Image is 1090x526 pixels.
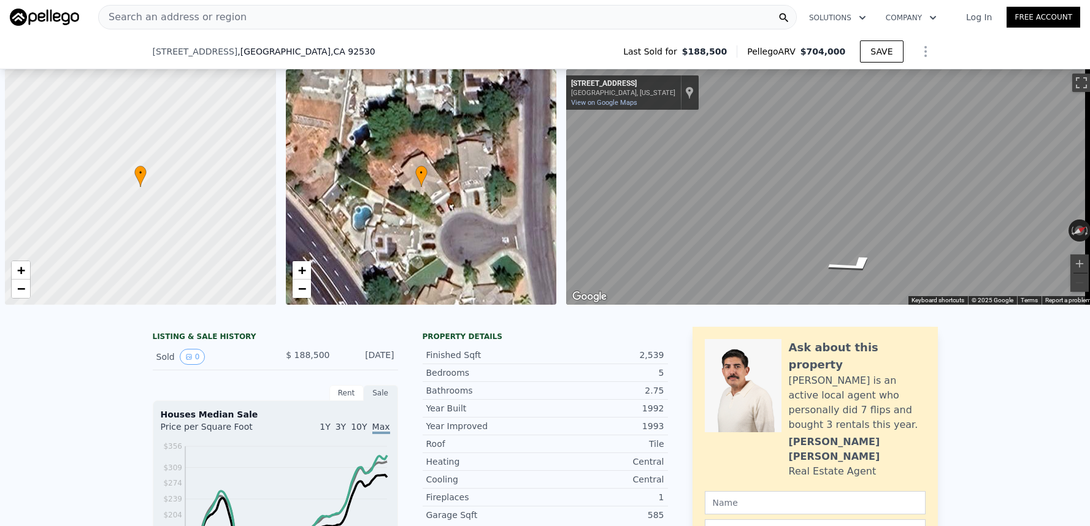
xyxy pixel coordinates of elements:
[426,402,545,414] div: Year Built
[571,79,675,89] div: [STREET_ADDRESS]
[789,435,926,464] div: [PERSON_NAME] [PERSON_NAME]
[860,40,903,63] button: SAVE
[545,509,664,521] div: 585
[912,296,964,305] button: Keyboard shortcuts
[426,367,545,379] div: Bedrooms
[17,281,25,296] span: −
[426,438,545,450] div: Roof
[426,420,545,432] div: Year Improved
[545,367,664,379] div: 5
[569,289,610,305] img: Google
[876,7,946,29] button: Company
[331,47,375,56] span: , CA 92530
[293,280,311,298] a: Zoom out
[372,422,390,434] span: Max
[426,384,545,397] div: Bathrooms
[1007,7,1080,28] a: Free Account
[807,251,899,279] path: Go East, Edgewater Ct
[180,349,205,365] button: View historical data
[297,262,305,278] span: +
[293,261,311,280] a: Zoom in
[571,89,675,97] div: [GEOGRAPHIC_DATA], [US_STATE]
[545,420,664,432] div: 1993
[163,479,182,487] tspan: $274
[545,473,664,486] div: Central
[134,166,147,187] div: •
[340,349,394,365] div: [DATE]
[134,167,147,178] span: •
[10,9,79,26] img: Pellego
[163,495,182,503] tspan: $239
[415,166,428,187] div: •
[789,373,926,432] div: [PERSON_NAME] is an active local agent who personally did 7 flips and bought 3 rentals this year.
[415,167,428,178] span: •
[682,45,727,58] span: $188,500
[364,385,398,401] div: Sale
[1070,273,1089,292] button: Zoom out
[161,408,390,421] div: Houses Median Sale
[951,11,1007,23] a: Log In
[336,422,346,432] span: 3Y
[329,385,364,401] div: Rent
[320,422,330,432] span: 1Y
[426,455,545,468] div: Heating
[1021,297,1038,303] a: Terms (opens in new tab)
[99,10,247,25] span: Search an address or region
[545,491,664,503] div: 1
[571,99,637,107] a: View on Google Maps
[426,473,545,486] div: Cooling
[623,45,682,58] span: Last Sold for
[569,289,610,305] a: Open this area in Google Maps (opens a new window)
[163,442,182,451] tspan: $356
[799,7,876,29] button: Solutions
[789,339,926,373] div: Ask about this property
[545,384,664,397] div: 2.75
[423,332,668,341] div: Property details
[545,455,664,468] div: Central
[426,509,545,521] div: Garage Sqft
[153,332,398,344] div: LISTING & SALE HISTORY
[17,262,25,278] span: +
[1070,254,1089,273] button: Zoom in
[545,438,664,450] div: Tile
[789,464,877,479] div: Real Estate Agent
[426,491,545,503] div: Fireplaces
[426,349,545,361] div: Finished Sqft
[161,421,275,440] div: Price per Square Foot
[156,349,266,365] div: Sold
[545,402,664,414] div: 1992
[163,511,182,519] tspan: $204
[237,45,375,58] span: , [GEOGRAPHIC_DATA]
[1069,219,1075,242] button: Rotate counterclockwise
[972,297,1013,303] span: © 2025 Google
[747,45,800,58] span: Pellego ARV
[286,350,329,360] span: $ 188,500
[705,491,926,514] input: Name
[545,349,664,361] div: 2,539
[163,463,182,472] tspan: $309
[12,261,30,280] a: Zoom in
[12,280,30,298] a: Zoom out
[351,422,367,432] span: 10Y
[800,47,846,56] span: $704,000
[913,39,938,64] button: Show Options
[685,86,694,99] a: Show location on map
[297,281,305,296] span: −
[153,45,238,58] span: [STREET_ADDRESS]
